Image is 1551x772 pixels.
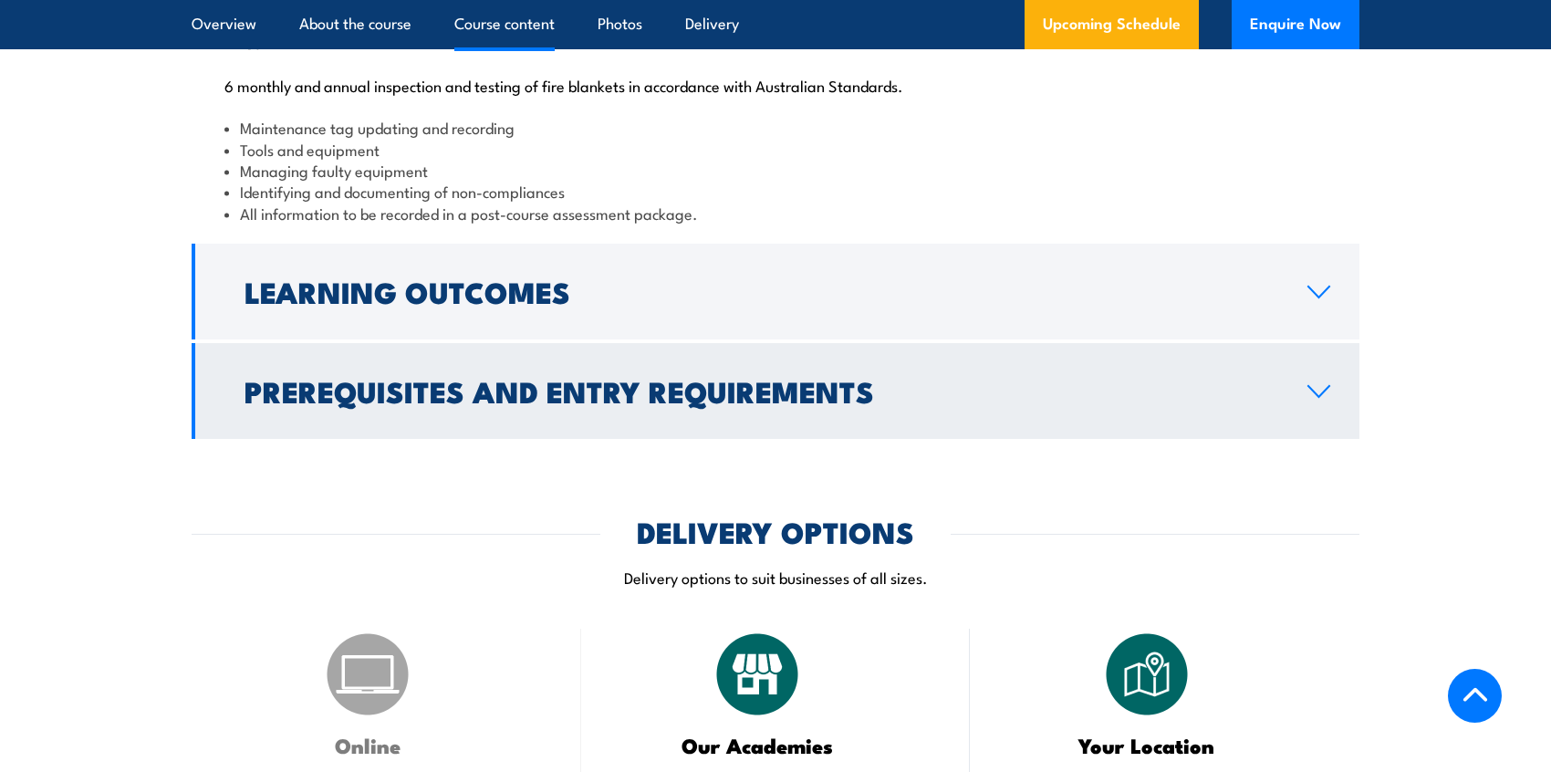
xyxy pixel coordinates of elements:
a: Prerequisites and Entry Requirements [192,343,1359,439]
li: All information to be recorded in a post-course assessment package. [224,203,1327,224]
h2: DELIVERY OPTIONS [637,518,914,544]
h2: Learning Outcomes [245,278,1278,304]
a: Learning Outcomes [192,244,1359,339]
li: Tools and equipment [224,139,1327,160]
h3: Online [237,735,499,756]
p: Delivery options to suit businesses of all sizes. [192,567,1359,588]
li: Managing faulty equipment [224,160,1327,181]
h3: Our Academies [627,735,889,756]
li: Identifying and documenting of non-compliances [224,181,1327,202]
li: Maintenance tag updating and recording [224,117,1327,138]
h3: Your Location [1015,735,1277,756]
h2: Prerequisites and Entry Requirements [245,378,1278,403]
p: 6 monthly and annual inspection and testing of fire blankets in accordance with Australian Standa... [224,76,1327,94]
